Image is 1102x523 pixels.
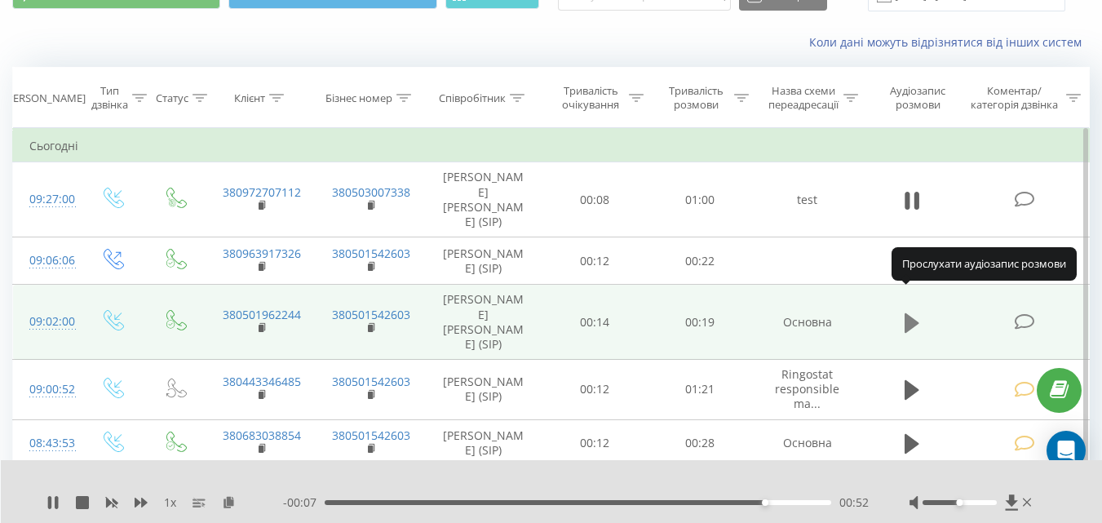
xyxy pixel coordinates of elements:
[439,91,506,105] div: Співробітник
[425,285,542,360] td: [PERSON_NAME] [PERSON_NAME] (SIP)
[29,245,64,277] div: 09:06:06
[753,162,862,237] td: test
[223,428,301,443] a: 380683038854
[29,184,64,215] div: 09:27:00
[283,494,325,511] span: - 00:07
[29,306,64,338] div: 09:02:00
[234,91,265,105] div: Клієнт
[425,360,542,420] td: [PERSON_NAME] (SIP)
[542,419,648,467] td: 00:12
[839,494,869,511] span: 00:52
[648,285,753,360] td: 00:19
[892,247,1077,280] div: Прослухати аудіозапис розмови
[156,91,188,105] div: Статус
[3,91,86,105] div: [PERSON_NAME]
[332,246,410,261] a: 380501542603
[223,184,301,200] a: 380972707112
[877,84,959,112] div: Аудіозапис розмови
[223,374,301,389] a: 380443346485
[13,130,1090,162] td: Сьогодні
[542,237,648,285] td: 00:12
[956,499,963,506] div: Accessibility label
[753,285,862,360] td: Основна
[967,84,1062,112] div: Коментар/категорія дзвінка
[223,307,301,322] a: 380501962244
[648,360,753,420] td: 01:21
[775,366,839,411] span: Ringostat responsible ma...
[648,162,753,237] td: 01:00
[332,374,410,389] a: 380501542603
[29,374,64,406] div: 09:00:52
[325,91,392,105] div: Бізнес номер
[662,84,730,112] div: Тривалість розмови
[557,84,625,112] div: Тривалість очікування
[648,419,753,467] td: 00:28
[425,162,542,237] td: [PERSON_NAME] [PERSON_NAME] (SIP)
[425,419,542,467] td: [PERSON_NAME] (SIP)
[542,360,648,420] td: 00:12
[768,84,839,112] div: Назва схеми переадресації
[91,84,128,112] div: Тип дзвінка
[223,246,301,261] a: 380963917326
[29,428,64,459] div: 08:43:53
[332,307,410,322] a: 380501542603
[332,184,410,200] a: 380503007338
[332,428,410,443] a: 380501542603
[542,162,648,237] td: 00:08
[164,494,176,511] span: 1 x
[762,499,768,506] div: Accessibility label
[648,237,753,285] td: 00:22
[542,285,648,360] td: 00:14
[753,419,862,467] td: Основна
[425,237,542,285] td: [PERSON_NAME] (SIP)
[1047,431,1086,470] div: Open Intercom Messenger
[809,34,1090,50] a: Коли дані можуть відрізнятися вiд інших систем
